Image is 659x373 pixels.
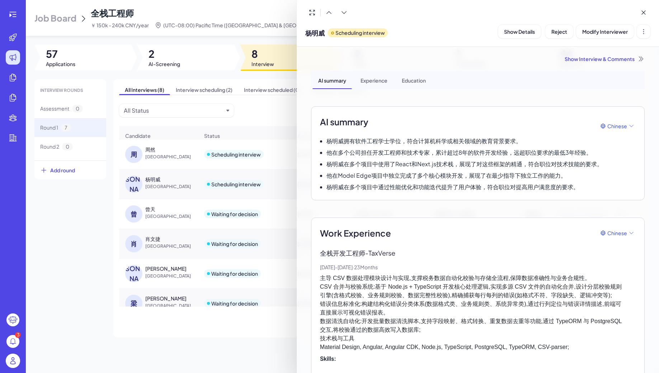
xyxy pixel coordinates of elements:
[607,229,627,237] span: Chinese
[551,28,567,35] span: Reject
[355,71,393,89] div: Experience
[326,148,592,157] p: 他在多个公司担任开发工程师和技术专家，累计超过8年的软件开发经验，远超职位要求的最低3年经验。
[320,248,636,258] p: 全栈开发工程师 - TaxVerse
[498,25,541,38] button: Show Details
[320,274,636,351] p: 主导 CSV 数据处理模块设计与实现,支撑税务数据自动化校验与存储全流程,保障数据准确性与业务合规性。 CSV 合并与校验系统:基于 Node.js + TypeScript 开发核心处理逻辑,...
[320,354,336,363] span: Skills:
[545,25,573,38] button: Reject
[335,29,385,37] p: Scheduling interview
[312,71,352,89] div: AI summary
[607,122,627,130] span: Chinese
[504,28,535,35] span: Show Details
[396,71,432,89] div: Education
[311,55,645,62] div: Show Interview & Comments
[576,25,634,38] button: Modify Interviewer
[320,115,368,128] h2: AI summary
[326,160,603,168] p: 杨明威在多个项目中使用了React和Next.js技术栈，展现了对这些框架的精通，符合职位对技术技能的要求。
[305,28,325,38] span: 杨明威
[320,264,636,271] p: [DATE] - [DATE] · 23 Months
[326,171,566,180] p: 他在Model Edge项目中独立完成了多个核心模块开发，展现了在最少指导下独立工作的能力。
[320,227,391,239] span: Work Experience
[582,28,628,35] span: Modify Interviewer
[326,137,522,145] p: 杨明威拥有软件工程学士学位，符合计算机科学或相关领域的教育背景要求。
[326,183,579,191] p: 杨明威在多个项目中通过性能优化和功能迭代提升了用户体验，符合职位对提高用户满意度的要求。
